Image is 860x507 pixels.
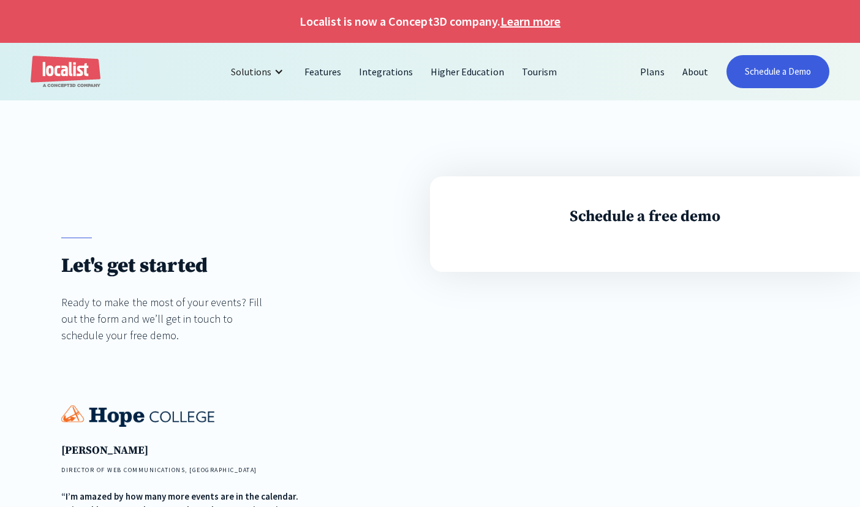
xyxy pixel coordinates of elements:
[513,57,566,86] a: Tourism
[500,12,560,31] a: Learn more
[61,443,148,457] strong: [PERSON_NAME]
[231,64,271,79] div: Solutions
[674,57,717,86] a: About
[296,57,350,86] a: Features
[422,57,513,86] a: Higher Education
[350,57,422,86] a: Integrations
[490,207,799,226] h3: Schedule a free demo
[632,57,673,86] a: Plans
[726,55,829,88] a: Schedule a Demo
[61,465,307,475] h4: DIRECTOR OF WEB COMMUNICATIONS, [GEOGRAPHIC_DATA]
[61,405,214,427] img: Hope College logo
[61,254,276,279] h1: Let's get started
[61,294,276,344] div: Ready to make the most of your events? Fill out the form and we’ll get in touch to schedule your ...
